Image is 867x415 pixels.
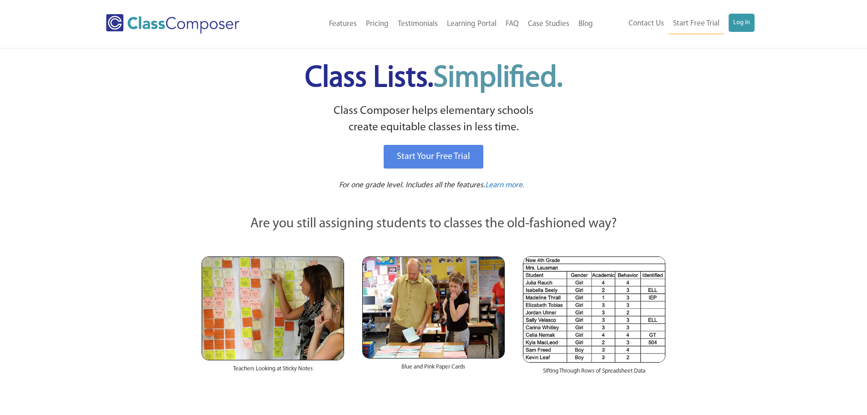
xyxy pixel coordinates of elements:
p: Are you still assigning students to classes the old-fashioned way? [202,214,666,234]
a: Features [324,14,361,34]
a: Learning Portal [442,14,501,34]
span: Start Your Free Trial [397,152,470,161]
span: Class Lists. [305,64,563,93]
a: Testimonials [393,14,442,34]
a: Contact Us [624,14,669,34]
nav: Header Menu [598,14,755,34]
a: FAQ [501,14,523,34]
p: Class Composer helps elementary schools create equitable classes in less time. [200,103,667,136]
a: Pricing [361,14,393,34]
img: Blue and Pink Paper Cards [362,256,505,358]
div: Sifting Through Rows of Spreadsheet Data [523,363,665,384]
a: Start Free Trial [669,14,724,34]
div: Teachers Looking at Sticky Notes [202,360,344,382]
nav: Header Menu [277,14,598,34]
span: Learn more. [485,181,524,189]
a: Log In [729,14,755,32]
img: Teachers Looking at Sticky Notes [202,256,344,360]
span: For one grade level. Includes all the features. [339,181,485,189]
img: Class Composer [106,14,239,34]
a: Blog [574,14,598,34]
a: Start Your Free Trial [384,145,483,169]
img: Spreadsheets [523,256,665,363]
span: Simplified. [433,64,563,93]
a: Learn more. [485,180,524,191]
a: Case Studies [523,14,574,34]
div: Blue and Pink Paper Cards [362,359,505,380]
